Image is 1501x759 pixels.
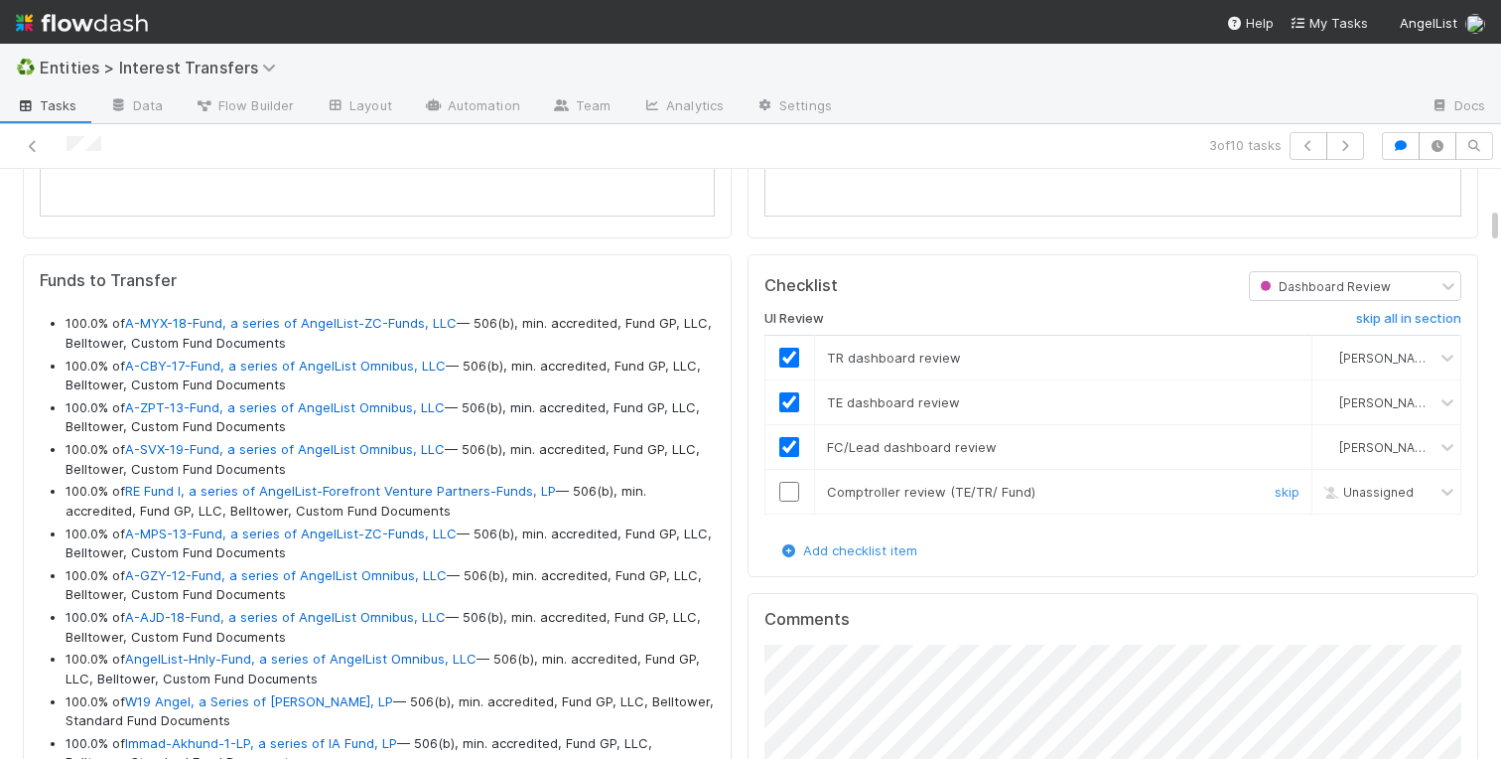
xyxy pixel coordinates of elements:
[1320,439,1336,455] img: avatar_abca0ba5-4208-44dd-8897-90682736f166.png
[125,526,457,541] a: A-MPS-13-Fund, a series of AngelList-ZC-Funds, LLC
[1290,13,1368,33] a: My Tasks
[764,276,838,296] h5: Checklist
[66,692,715,731] li: 100.0% of — 506(b), min. accredited, Fund GP, LLC, Belltower, Standard Fund Documents
[66,314,715,353] li: 100.0% of — 506(b), min. accredited, Fund GP, LLC, Belltower, Custom Fund Documents
[125,693,393,709] a: W19 Angel, a Series of [PERSON_NAME], LP
[1319,484,1414,499] span: Unassigned
[1356,311,1461,335] a: skip all in section
[66,525,715,563] li: 100.0% of — 506(b), min. accredited, Fund GP, LLC, Belltower, Custom Fund Documents
[779,542,917,558] a: Add checklist item
[1275,484,1299,500] a: skip
[827,394,960,410] span: TE dashboard review
[125,441,445,457] a: A-SVX-19-Fund, a series of AngelList Omnibus, LLC
[16,95,77,115] span: Tasks
[1339,439,1436,454] span: [PERSON_NAME]
[195,95,294,115] span: Flow Builder
[1290,15,1368,31] span: My Tasks
[1256,279,1391,294] span: Dashboard Review
[310,91,408,123] a: Layout
[125,651,477,667] a: AngelList-Hnly-Fund, a series of AngelList Omnibus, LLC
[764,610,1461,630] h5: Comments
[66,398,715,437] li: 100.0% of — 506(b), min. accredited, Fund GP, LLC, Belltower, Custom Fund Documents
[40,271,715,291] h5: Funds to Transfer
[125,735,397,751] a: Immad-Akhund-1-LP, a series of IA Fund, LP
[179,91,310,123] a: Flow Builder
[764,311,824,327] h6: UI Review
[16,6,148,40] img: logo-inverted-e16ddd16eac7371096b0.svg
[66,357,715,395] li: 100.0% of — 506(b), min. accredited, Fund GP, LLC, Belltower, Custom Fund Documents
[40,58,286,77] span: Entities > Interest Transfers
[125,609,446,625] a: A-AJD-18-Fund, a series of AngelList Omnibus, LLC
[1465,14,1485,34] img: avatar_abca0ba5-4208-44dd-8897-90682736f166.png
[125,315,457,331] a: A-MYX-18-Fund, a series of AngelList-ZC-Funds, LLC
[827,350,961,366] span: TR dashboard review
[1320,394,1336,410] img: avatar_abca0ba5-4208-44dd-8897-90682736f166.png
[1320,350,1336,366] img: avatar_abca0ba5-4208-44dd-8897-90682736f166.png
[1226,13,1274,33] div: Help
[66,440,715,479] li: 100.0% of — 506(b), min. accredited, Fund GP, LLC, Belltower, Custom Fund Documents
[125,399,445,415] a: A-ZPT-13-Fund, a series of AngelList Omnibus, LLC
[66,650,715,688] li: 100.0% of — 506(b), min. accredited, Fund GP, LLC, Belltower, Custom Fund Documents
[408,91,536,123] a: Automation
[626,91,740,123] a: Analytics
[125,358,446,374] a: A-CBY-17-Fund, a series of AngelList Omnibus, LLC
[125,483,556,499] a: RE Fund I, a series of AngelList-Forefront Venture Partners-Funds, LP
[66,566,715,605] li: 100.0% of — 506(b), min. accredited, Fund GP, LLC, Belltower, Custom Fund Documents
[740,91,848,123] a: Settings
[1415,91,1501,123] a: Docs
[1339,394,1436,409] span: [PERSON_NAME]
[125,567,447,583] a: A-GZY-12-Fund, a series of AngelList Omnibus, LLC
[16,59,36,76] span: ♻️
[1339,350,1436,365] span: [PERSON_NAME]
[1400,15,1457,31] span: AngelList
[827,439,997,455] span: FC/Lead dashboard review
[93,91,179,123] a: Data
[66,482,715,521] li: 100.0% of — 506(b), min. accredited, Fund GP, LLC, Belltower, Custom Fund Documents
[536,91,626,123] a: Team
[827,484,1035,500] span: Comptroller review (TE/TR/ Fund)
[1356,311,1461,327] h6: skip all in section
[1209,135,1282,155] span: 3 of 10 tasks
[66,608,715,647] li: 100.0% of — 506(b), min. accredited, Fund GP, LLC, Belltower, Custom Fund Documents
